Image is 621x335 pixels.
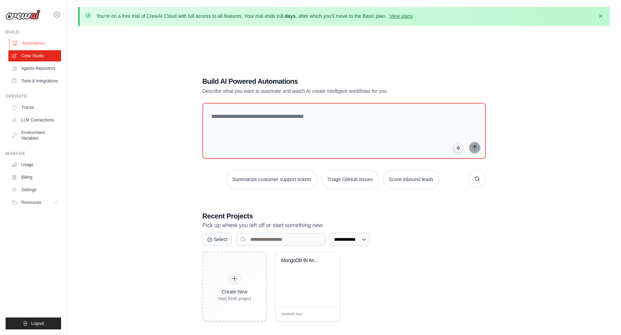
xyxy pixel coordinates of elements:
[8,127,61,144] a: Environment Variables
[31,321,44,326] span: Logout
[21,200,41,205] span: Resources
[8,102,61,113] a: Traces
[6,318,61,329] button: Logout
[281,312,303,317] span: Modified 5 days
[468,170,486,187] button: Get new suggestions
[218,296,251,301] div: Start fresh project
[280,13,296,19] strong: 3 days
[8,159,61,170] a: Usage
[281,258,324,264] div: MongoDB BI Analytics Bot
[202,76,437,86] h1: Build AI Powered Automations
[389,13,413,19] a: View plans
[321,170,379,189] button: Triage GitHub issues
[6,94,61,99] div: Operate
[202,88,437,95] p: Describe what you want to automate and watch AI create intelligent workflows for you
[453,143,464,153] button: Click to speak your automation idea
[8,197,61,208] button: Resources
[8,63,61,74] a: Agents Repository
[6,29,61,35] div: Build
[8,114,61,126] a: LLM Connections
[6,151,61,156] div: Manage
[8,172,61,183] a: Billing
[202,233,232,246] button: Select
[96,13,414,20] p: You're on a free trial of CrewAI Cloud with full access to all features. Your trial ends in , aft...
[202,221,486,230] p: Pick up where you left off or start something new
[8,184,61,195] a: Settings
[323,312,329,317] span: Edit
[202,211,486,221] h3: Recent Projects
[6,9,40,20] img: Logo
[218,288,251,295] div: Create New
[8,50,61,61] a: Crew Studio
[9,38,62,49] a: Automations
[8,75,61,87] a: Tools & Integrations
[383,170,439,189] button: Score inbound leads
[226,170,317,189] button: Summarize customer support tickets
